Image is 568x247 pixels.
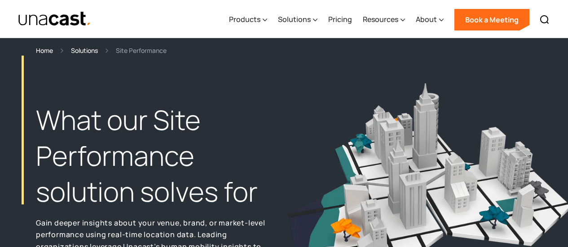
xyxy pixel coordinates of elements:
[539,14,550,25] img: Search icon
[278,14,311,25] div: Solutions
[18,11,91,27] a: home
[229,14,260,25] div: Products
[278,1,317,38] div: Solutions
[416,14,437,25] div: About
[363,1,405,38] div: Resources
[116,45,167,56] div: Site Performance
[363,14,398,25] div: Resources
[36,102,266,209] h1: What our Site Performance solution solves for
[36,45,53,56] a: Home
[454,9,529,30] a: Book a Meeting
[328,1,352,38] a: Pricing
[229,1,267,38] div: Products
[71,45,98,56] a: Solutions
[18,11,91,27] img: Unacast text logo
[416,1,444,38] div: About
